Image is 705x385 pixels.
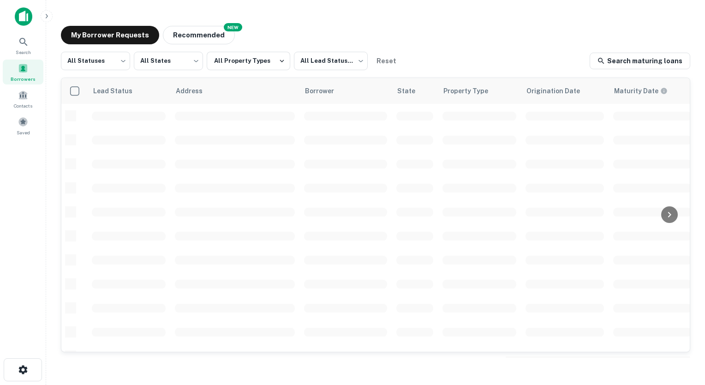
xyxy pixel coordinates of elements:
button: My Borrower Requests [61,26,159,44]
span: Borrower [305,85,346,96]
th: Maturity dates displayed may be estimated. Please contact the lender for the most accurate maturi... [609,78,696,104]
a: Borrowers [3,60,43,84]
button: Reset [371,52,401,70]
th: Borrower [299,78,392,104]
div: Maturity dates displayed may be estimated. Please contact the lender for the most accurate maturi... [614,86,668,96]
div: All Statuses [61,49,130,73]
span: Address [176,85,215,96]
a: Saved [3,113,43,138]
span: Maturity dates displayed may be estimated. Please contact the lender for the most accurate maturi... [614,86,680,96]
span: State [397,85,427,96]
h6: Maturity Date [614,86,658,96]
a: Search maturing loans [590,53,690,69]
th: Address [170,78,299,104]
th: State [392,78,438,104]
span: Borrowers [11,75,36,83]
th: Property Type [438,78,521,104]
span: Origination Date [526,85,592,96]
a: Search [3,33,43,58]
th: Lead Status [87,78,170,104]
span: Property Type [443,85,500,96]
a: Contacts [3,86,43,111]
span: Lead Status [93,85,144,96]
div: All States [134,49,203,73]
span: Contacts [14,102,32,109]
div: NEW [224,23,242,31]
div: All Lead Statuses [294,49,368,73]
span: Saved [17,129,30,136]
span: Search [16,48,31,56]
button: Recommended [163,26,235,44]
img: capitalize-icon.png [15,7,32,26]
th: Origination Date [521,78,609,104]
button: All Property Types [207,52,290,70]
